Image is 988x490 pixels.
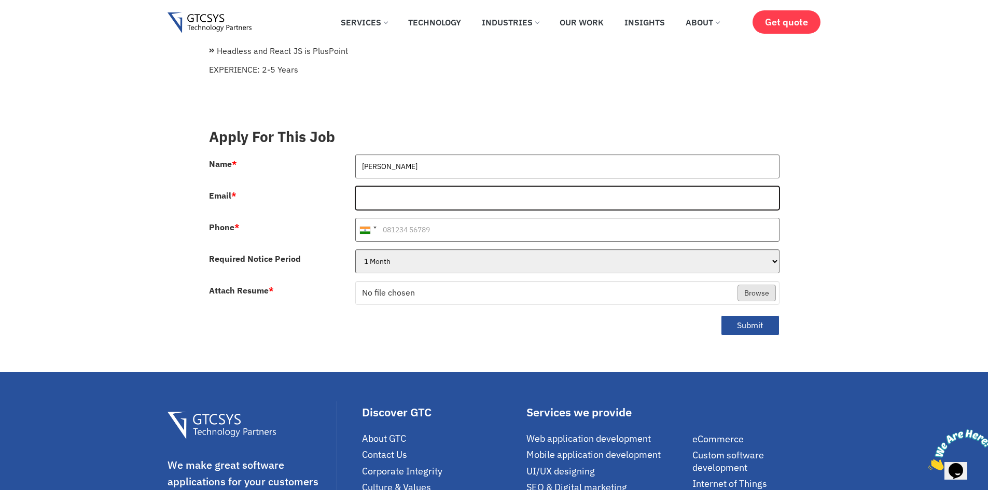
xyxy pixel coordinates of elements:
[678,11,727,34] a: About
[355,218,780,242] input: 081234 56789
[692,478,821,489] a: Internet of Things
[526,449,661,460] span: Mobile application development
[333,11,395,34] a: Services
[362,449,407,460] span: Contact Us
[209,191,236,200] label: Email
[209,255,301,263] label: Required Notice Period
[526,407,687,418] div: Services we provide
[362,432,521,444] a: About GTC
[721,315,780,335] button: Submit
[362,407,521,418] div: Discover GTC
[753,10,820,34] a: Get quote
[692,433,821,445] a: eCommerce
[692,478,767,489] span: Internet of Things
[4,4,68,45] img: Chat attention grabber
[526,432,687,444] a: Web application development
[552,11,611,34] a: Our Work
[209,286,274,295] label: Attach Resume
[526,449,687,460] a: Mobile application development
[924,425,988,474] iframe: chat widget
[356,218,380,241] div: India (भारत): +91
[617,11,673,34] a: Insights
[362,449,521,460] a: Contact Us
[362,465,442,477] span: Corporate Integrity
[765,17,808,27] span: Get quote
[168,412,276,439] img: Gtcsys Footer Logo
[209,223,240,231] label: Phone
[526,465,687,477] a: UI/UX designing
[209,128,780,146] h3: Apply For This Job
[209,45,780,57] li: Headless and React JS is PlusPoint
[474,11,547,34] a: Industries
[692,433,744,445] span: eCommerce
[209,160,237,168] label: Name
[209,63,780,76] p: EXPERIENCE: 2-5 Years
[526,465,595,477] span: UI/UX designing
[692,449,821,473] a: Custom software development
[168,12,252,34] img: Gtcsys logo
[362,432,406,444] span: About GTC
[526,432,651,444] span: Web application development
[362,465,521,477] a: Corporate Integrity
[400,11,469,34] a: Technology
